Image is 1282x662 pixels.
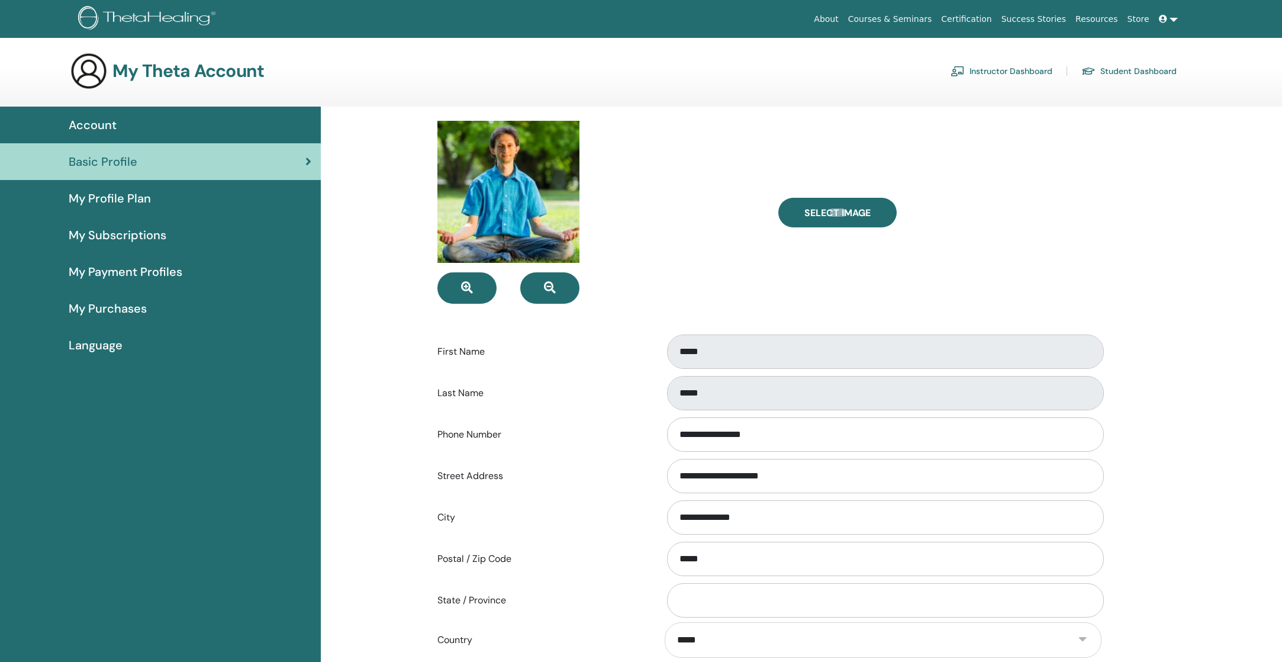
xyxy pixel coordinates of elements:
span: Account [69,116,117,134]
label: City [429,506,656,529]
img: logo.png [78,6,220,33]
a: Store [1123,8,1154,30]
h3: My Theta Account [112,60,264,82]
label: Postal / Zip Code [429,548,656,570]
span: My Payment Profiles [69,263,182,281]
label: State / Province [429,589,656,612]
a: Courses & Seminars [843,8,937,30]
label: Phone Number [429,423,656,446]
input: Select Image [830,208,845,217]
span: Basic Profile [69,153,137,171]
img: chalkboard-teacher.svg [951,66,965,76]
label: Street Address [429,465,656,487]
img: default.jpg [437,121,579,263]
img: graduation-cap.svg [1081,66,1096,76]
a: Student Dashboard [1081,62,1177,81]
label: Last Name [429,382,656,404]
img: generic-user-icon.jpg [70,52,108,90]
a: About [809,8,843,30]
label: First Name [429,340,656,363]
span: My Profile Plan [69,189,151,207]
a: Certification [936,8,996,30]
a: Instructor Dashboard [951,62,1052,81]
span: My Purchases [69,300,147,317]
span: My Subscriptions [69,226,166,244]
a: Success Stories [997,8,1071,30]
label: Country [429,629,656,651]
span: Select Image [804,207,871,219]
a: Resources [1071,8,1123,30]
span: Language [69,336,123,354]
